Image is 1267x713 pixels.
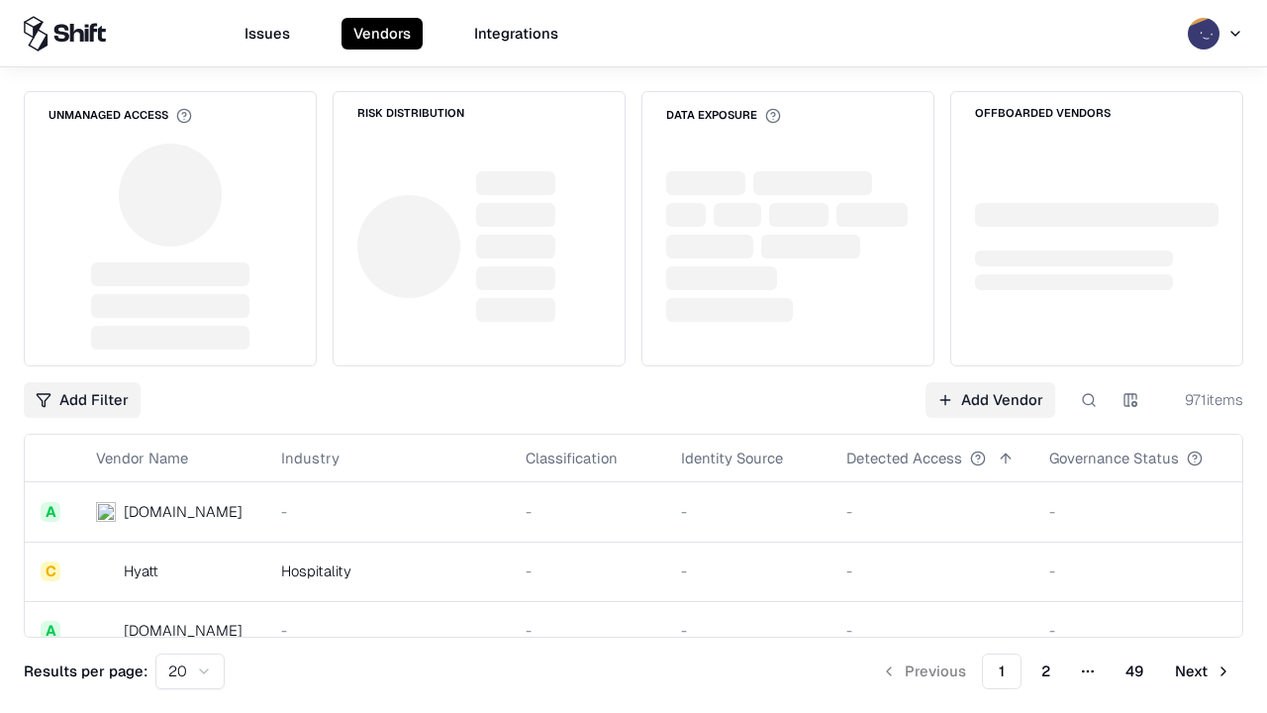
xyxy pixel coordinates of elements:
div: [DOMAIN_NAME] [124,620,243,641]
div: - [526,560,649,581]
div: Offboarded Vendors [975,108,1111,119]
div: - [681,620,815,641]
div: - [681,501,815,522]
div: Industry [281,448,340,468]
div: Detected Access [846,448,962,468]
p: Results per page: [24,661,147,681]
div: - [281,501,494,522]
div: - [1049,501,1234,522]
img: Hyatt [96,561,116,581]
div: A [41,502,60,522]
button: Issues [233,18,302,50]
div: - [846,560,1018,581]
button: Vendors [341,18,423,50]
div: Governance Status [1049,448,1179,468]
div: Identity Source [681,448,783,468]
button: 2 [1025,654,1066,689]
div: - [281,620,494,641]
a: Add Vendor [926,382,1055,418]
div: - [846,620,1018,641]
button: Next [1163,654,1243,689]
img: intrado.com [96,502,116,522]
div: - [681,560,815,581]
div: Hospitality [281,560,494,581]
div: Risk Distribution [357,108,464,119]
div: 971 items [1164,389,1243,410]
button: Add Filter [24,382,141,418]
div: - [1049,560,1234,581]
button: 49 [1110,654,1159,689]
div: C [41,561,60,581]
div: - [1049,620,1234,641]
div: [DOMAIN_NAME] [124,501,243,522]
div: A [41,621,60,641]
div: Data Exposure [666,108,781,124]
button: 1 [982,654,1022,689]
div: - [846,501,1018,522]
nav: pagination [869,654,1243,689]
div: Unmanaged Access [49,108,192,124]
img: primesec.co.il [96,621,116,641]
div: - [526,620,649,641]
div: Classification [526,448,618,468]
div: - [526,501,649,522]
div: Hyatt [124,560,158,581]
div: Vendor Name [96,448,188,468]
button: Integrations [462,18,570,50]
